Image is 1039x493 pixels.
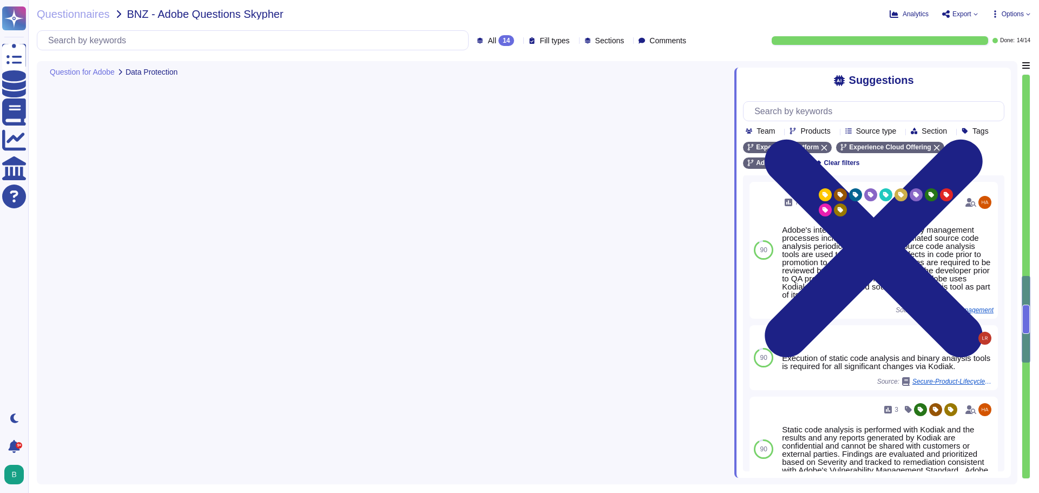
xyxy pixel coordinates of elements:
img: user [978,403,991,416]
span: 90 [760,354,767,361]
button: Analytics [890,10,929,18]
span: Sections [595,37,624,44]
span: Question for Adobe [50,68,115,76]
span: 14 / 14 [1017,38,1030,43]
span: Data Protection [126,68,178,76]
img: user [978,196,991,209]
span: Comments [649,37,686,44]
span: All [488,37,496,44]
button: user [2,463,31,487]
input: Search by keywords [43,31,468,50]
div: Static code analysis is performed with Kodiak and the results and any reports generated by Kodiak... [782,425,994,482]
span: Export [952,11,971,17]
input: Search by keywords [749,102,1004,121]
img: user [978,332,991,345]
span: Analytics [903,11,929,17]
div: 14 [498,35,514,46]
span: Questionnaires [37,9,110,19]
span: Done: [1000,38,1015,43]
div: 9+ [16,442,22,449]
img: user [4,465,24,484]
span: 90 [760,446,767,452]
span: 90 [760,247,767,253]
span: BNZ - Adobe Questions Skypher [127,9,284,19]
span: Fill types [540,37,569,44]
span: Options [1002,11,1024,17]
